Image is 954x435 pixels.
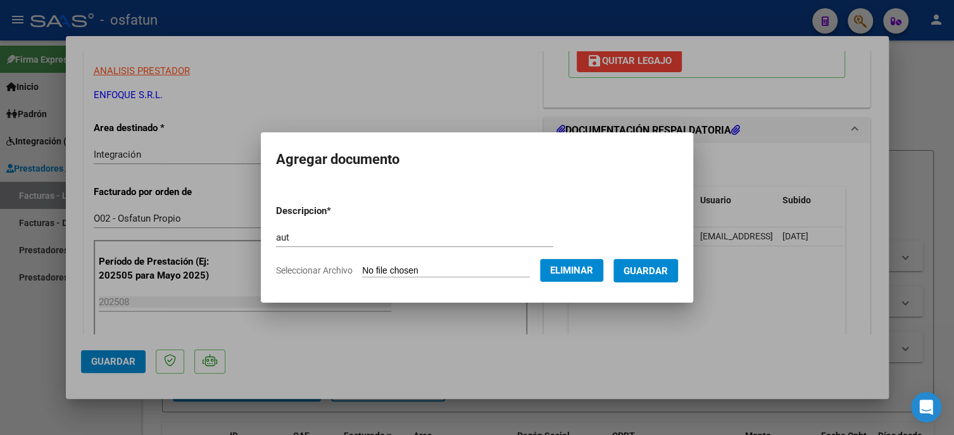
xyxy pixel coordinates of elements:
span: Seleccionar Archivo [276,265,353,275]
button: Guardar [613,259,678,282]
h2: Agregar documento [276,148,678,172]
span: Guardar [624,265,668,277]
span: Eliminar [550,265,593,276]
p: Descripcion [276,204,397,218]
div: Open Intercom Messenger [911,392,941,422]
button: Eliminar [540,259,603,282]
